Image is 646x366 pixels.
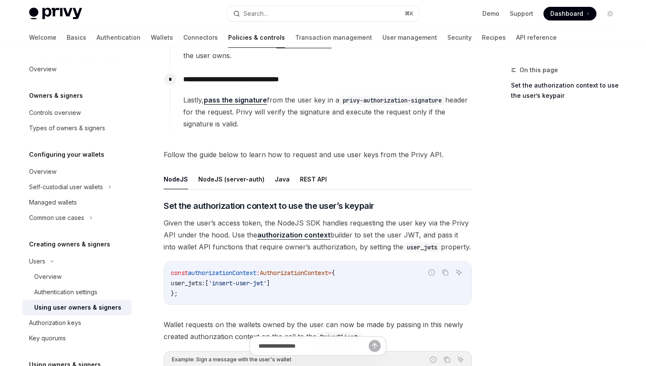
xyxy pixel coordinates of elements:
button: NodeJS [164,169,188,189]
span: Given the returned user key, to update or take actions with a resource the user owns. [183,38,471,61]
div: Using user owners & signers [34,302,121,313]
code: privy-authorization-signature [339,96,445,105]
a: Basics [67,27,86,48]
h5: Owners & signers [29,91,83,101]
span: Follow the guide below to learn how to request and use user keys from the Privy API. [164,149,472,161]
code: user_jwts [403,243,441,252]
div: Search... [244,9,267,19]
div: Overview [34,272,62,282]
a: Support [510,9,533,18]
a: Key quorums [22,331,132,346]
a: Overview [22,61,132,77]
span: Given the user’s access token, the NodeJS SDK handles requesting the user key via the Privy API u... [164,217,472,253]
a: Demo [482,9,499,18]
div: Authorization keys [29,318,81,328]
span: On this page [520,65,558,75]
div: Types of owners & signers [29,123,105,133]
button: Toggle dark mode [603,7,617,20]
span: Dashboard [550,9,583,18]
div: Key quorums [29,333,66,343]
div: Users [29,256,45,266]
span: AuthorizationContext [260,269,328,277]
a: pass the signature [204,96,267,105]
span: Wallet requests on the wallets owned by the user can now be made by passing in this newly created... [164,319,472,343]
span: user_jwts: [171,279,205,287]
div: Overview [29,167,56,177]
span: [ [205,279,208,287]
span: }; [171,290,178,297]
a: authorization context [257,231,330,240]
a: Controls overview [22,105,132,120]
button: Report incorrect code [426,267,437,278]
a: Authentication settings [22,284,132,300]
code: PrivyClient [317,332,361,342]
div: Controls overview [29,108,81,118]
button: Search...⌘K [227,6,419,21]
span: const [171,269,188,277]
div: Common use cases [29,213,84,223]
a: Wallets [151,27,173,48]
a: Overview [22,164,132,179]
span: { [332,269,335,277]
div: Managed wallets [29,197,77,208]
a: Authorization keys [22,315,132,331]
img: light logo [29,8,82,20]
span: Set the authorization context to use the user’s keypair [164,200,374,212]
span: : [256,269,260,277]
h5: Configuring your wallets [29,149,104,160]
a: Using user owners & signers [22,300,132,315]
a: Managed wallets [22,195,132,210]
button: REST API [300,169,327,189]
a: Policies & controls [228,27,285,48]
span: authorizationContext [188,269,256,277]
button: Java [275,169,290,189]
span: 'insert-user-jwt' [208,279,267,287]
span: ] [267,279,270,287]
h5: Creating owners & signers [29,239,110,249]
a: Authentication [97,27,141,48]
a: Transaction management [295,27,372,48]
a: Connectors [183,27,218,48]
a: API reference [516,27,557,48]
a: Types of owners & signers [22,120,132,136]
a: Set the authorization context to use the user’s keypair [511,79,624,102]
a: Recipes [482,27,506,48]
span: ⌘ K [405,10,414,17]
span: Lastly, from the user key in a header for the request. Privy will verify the signature and execut... [183,94,471,130]
button: Copy the contents from the code block [440,267,451,278]
a: Dashboard [543,7,596,20]
button: Ask AI [453,267,464,278]
a: Security [447,27,472,48]
div: Authentication settings [34,287,97,297]
div: Overview [29,64,56,74]
a: User management [382,27,437,48]
button: NodeJS (server-auth) [198,169,264,189]
button: Send message [369,340,381,352]
span: = [328,269,332,277]
div: Self-custodial user wallets [29,182,103,192]
a: Overview [22,269,132,284]
a: Welcome [29,27,56,48]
